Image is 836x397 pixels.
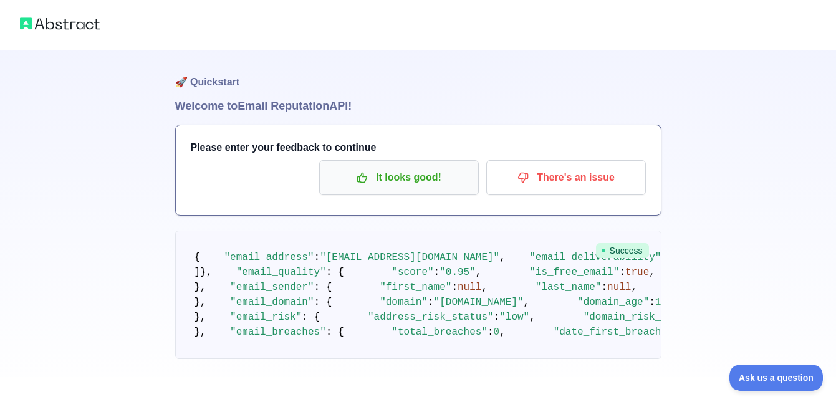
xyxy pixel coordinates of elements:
span: Success [596,243,649,258]
span: null [458,282,481,293]
button: It looks good! [319,160,479,195]
span: "domain_age" [577,297,649,308]
span: : { [326,267,344,278]
span: "score" [392,267,433,278]
span: "address_risk_status" [368,312,494,323]
h3: Please enter your feedback to continue [191,140,646,155]
span: : [314,252,320,263]
span: "date_first_breached" [554,327,680,338]
span: "domain" [380,297,428,308]
span: : [619,267,625,278]
span: , [476,267,482,278]
span: , [481,282,488,293]
span: "low" [499,312,529,323]
span: : [428,297,434,308]
span: , [524,297,530,308]
span: "0.95" [440,267,476,278]
span: "[DOMAIN_NAME]" [434,297,524,308]
span: "email_quality" [236,267,326,278]
span: : [434,267,440,278]
span: : { [314,282,332,293]
span: : { [326,327,344,338]
span: 0 [494,327,500,338]
span: , [529,312,536,323]
span: "first_name" [380,282,451,293]
p: It looks good! [329,167,469,188]
span: "email_breaches" [230,327,326,338]
span: : [601,282,607,293]
span: true [625,267,649,278]
span: : [649,297,655,308]
span: "email_domain" [230,297,314,308]
span: , [631,282,637,293]
span: "email_sender" [230,282,314,293]
span: { [195,252,201,263]
h1: Welcome to Email Reputation API! [175,97,661,115]
span: "domain_risk_status" [584,312,703,323]
span: "[EMAIL_ADDRESS][DOMAIN_NAME]" [320,252,499,263]
span: null [607,282,631,293]
p: There's an issue [496,167,637,188]
span: "email_address" [224,252,314,263]
span: "total_breaches" [392,327,488,338]
span: "is_free_email" [529,267,619,278]
span: : [488,327,494,338]
span: , [499,252,506,263]
span: 11009 [655,297,685,308]
span: "last_name" [536,282,602,293]
h1: 🚀 Quickstart [175,50,661,97]
iframe: Toggle Customer Support [729,365,824,391]
span: "email_deliverability" [529,252,661,263]
span: : { [302,312,320,323]
span: , [499,327,506,338]
img: Abstract logo [20,15,100,32]
button: There's an issue [486,160,646,195]
span: : [494,312,500,323]
span: "email_risk" [230,312,302,323]
span: : [451,282,458,293]
span: : { [314,297,332,308]
span: , [649,267,655,278]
